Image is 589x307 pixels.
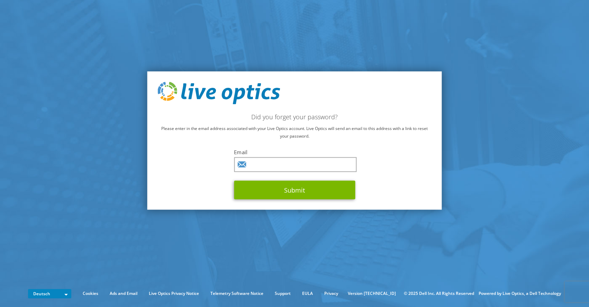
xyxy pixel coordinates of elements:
[234,181,355,199] button: Submit
[400,290,478,297] li: © 2025 Dell Inc. All Rights Reserved
[158,82,280,104] img: live_optics_svg.svg
[344,290,399,297] li: Version [TECHNICAL_ID]
[205,290,269,297] a: Telemetry Software Notice
[78,290,103,297] a: Cookies
[158,125,432,140] p: Please enter in the email address associated with your Live Optics account. Live Optics will send...
[105,290,143,297] a: Ads and Email
[479,290,561,297] li: Powered by Live Optics, a Dell Technology
[158,113,432,121] h2: Did you forget your password?
[234,149,355,156] label: Email
[297,290,318,297] a: EULA
[144,290,204,297] a: Live Optics Privacy Notice
[319,290,343,297] a: Privacy
[270,290,296,297] a: Support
